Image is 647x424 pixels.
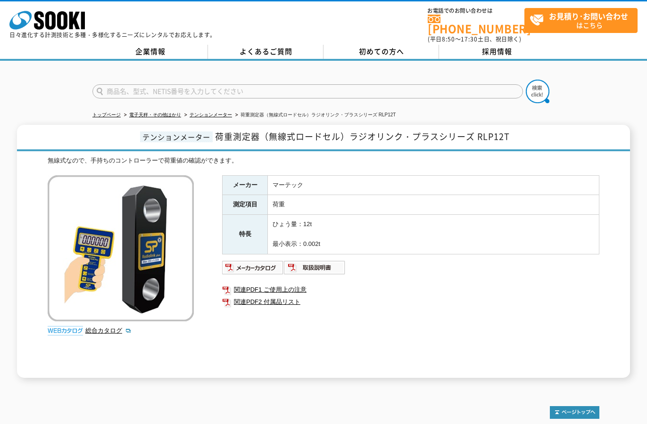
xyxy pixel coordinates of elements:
strong: お見積り･お問い合わせ [549,10,628,22]
span: 17:30 [461,35,478,43]
a: 採用情報 [439,45,555,59]
div: 無線式なので、手持ちのコントローラーで荷重値の確認ができます。 [48,156,599,166]
img: 取扱説明書 [284,260,346,275]
th: メーカー [223,175,268,195]
a: よくあるご質問 [208,45,323,59]
img: トップページへ [550,406,599,419]
img: webカタログ [48,326,83,335]
span: テンションメーター [140,131,213,142]
td: ひょう量：12t 最小表示：0.002t [268,215,599,254]
span: お電話でのお問い合わせは [428,8,524,14]
a: 総合カタログ [85,327,132,334]
a: 取扱説明書 [284,266,346,273]
a: 初めての方へ [323,45,439,59]
a: 関連PDF1 ご使用上の注意 [222,284,599,296]
img: 荷重測定器（無線式ロードセル）ラジオリンク・プラスシリーズ RLP12T [48,175,194,321]
a: お見積り･お問い合わせはこちら [524,8,638,33]
th: 特長 [223,215,268,254]
a: 関連PDF2 付属品リスト [222,296,599,308]
a: 電子天秤・その他はかり [129,112,181,117]
a: メーカーカタログ [222,266,284,273]
img: btn_search.png [526,80,549,103]
span: はこちら [530,8,637,32]
a: 企業情報 [92,45,208,59]
th: 測定項目 [223,195,268,215]
p: 日々進化する計測技術と多種・多様化するニーズにレンタルでお応えします。 [9,32,216,38]
span: 8:50 [442,35,455,43]
img: メーカーカタログ [222,260,284,275]
a: [PHONE_NUMBER] [428,15,524,34]
input: 商品名、型式、NETIS番号を入力してください [92,84,523,98]
span: 初めての方へ [359,46,404,57]
span: (平日 ～ 土日、祝日除く) [428,35,521,43]
td: マーテック [268,175,599,195]
a: トップページ [92,112,121,117]
li: 荷重測定器（無線式ロードセル）ラジオリンク・プラスシリーズ RLP12T [233,110,396,120]
span: 荷重測定器（無線式ロードセル）ラジオリンク・プラスシリーズ RLP12T [215,130,510,143]
a: テンションメーター [190,112,232,117]
td: 荷重 [268,195,599,215]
